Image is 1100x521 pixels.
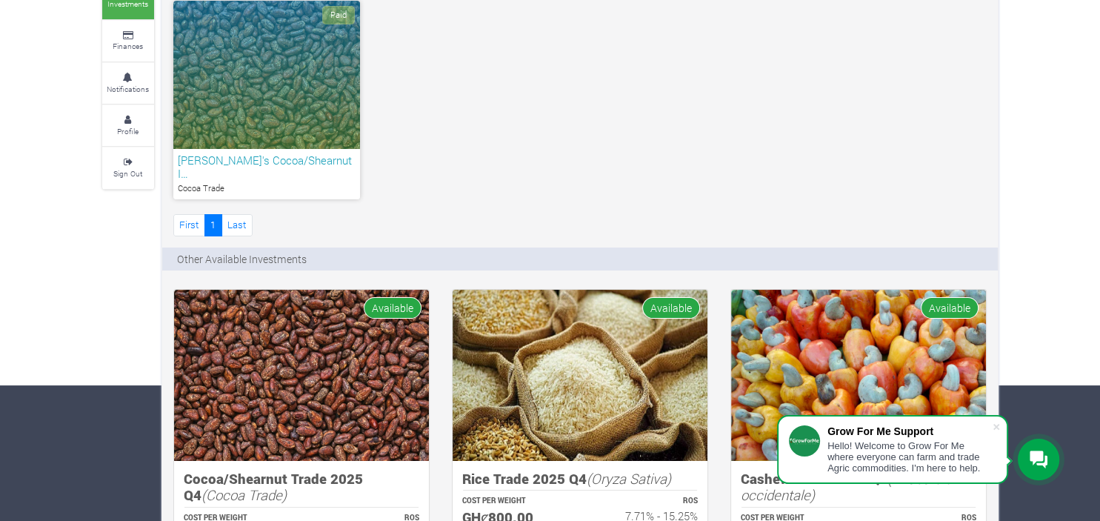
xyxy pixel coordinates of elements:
[178,153,356,180] h6: [PERSON_NAME]'s Cocoa/Shearnut I…
[462,496,567,507] p: COST PER WEIGHT
[741,469,965,505] i: (Anacardium occidentale)
[173,214,205,236] a: First
[741,471,976,504] h5: Cashew Trade 2025 Q4
[102,147,154,188] a: Sign Out
[178,182,356,195] p: Cocoa Trade
[102,105,154,146] a: Profile
[184,471,419,504] h5: Cocoa/Shearnut Trade 2025 Q4
[174,290,429,461] img: growforme image
[173,214,253,236] nav: Page Navigation
[593,496,698,507] p: ROS
[201,485,287,504] i: (Cocoa Trade)
[102,63,154,104] a: Notifications
[173,1,360,199] a: Paid [PERSON_NAME]'s Cocoa/Shearnut I… Cocoa Trade
[921,297,979,319] span: Available
[731,290,986,461] img: growforme image
[107,84,149,94] small: Notifications
[102,21,154,62] a: Finances
[827,425,992,437] div: Grow For Me Support
[117,126,139,136] small: Profile
[364,297,421,319] span: Available
[204,214,222,236] a: 1
[177,251,307,267] p: Other Available Investments
[113,41,143,51] small: Finances
[827,440,992,474] div: Hello! Welcome to Grow For Me where everyone can farm and trade Agric commodities. I'm here to help.
[322,6,355,24] span: Paid
[221,214,253,236] a: Last
[462,471,698,488] h5: Rice Trade 2025 Q4
[642,297,700,319] span: Available
[587,469,671,488] i: (Oryza Sativa)
[113,168,142,179] small: Sign Out
[453,290,707,461] img: growforme image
